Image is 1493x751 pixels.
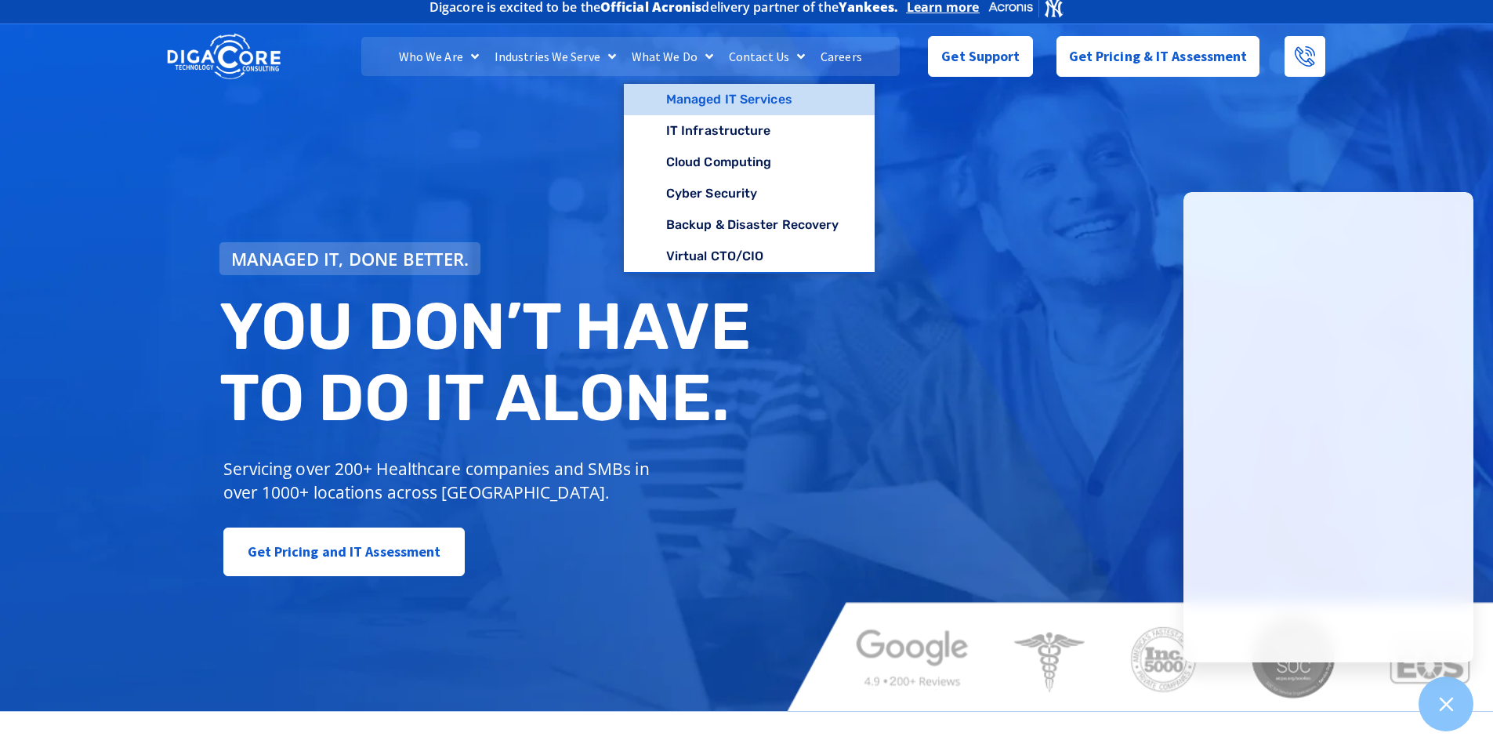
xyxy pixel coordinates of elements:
ul: What We Do [624,84,875,274]
nav: Menu [361,37,899,76]
img: DigaCore Technology Consulting [167,32,281,82]
a: Managed IT Services [624,84,875,115]
a: Industries We Serve [487,37,624,76]
span: Get Support [941,41,1020,72]
a: Contact Us [721,37,813,76]
a: Who We Are [391,37,487,76]
a: Cloud Computing [624,147,875,178]
a: Careers [813,37,870,76]
a: Virtual CTO/CIO [624,241,875,272]
a: IT Infrastructure [624,115,875,147]
h2: Digacore is excited to be the delivery partner of the [429,1,899,13]
span: Get Pricing & IT Assessment [1069,41,1248,72]
a: Get Support [928,36,1032,77]
a: Get Pricing & IT Assessment [1056,36,1260,77]
iframe: Chatgenie Messenger [1183,192,1473,662]
h2: You don’t have to do IT alone. [219,291,759,434]
a: Cyber Security [624,178,875,209]
p: Servicing over 200+ Healthcare companies and SMBs in over 1000+ locations across [GEOGRAPHIC_DATA]. [223,457,661,504]
a: Managed IT, done better. [219,242,481,275]
a: Backup & Disaster Recovery [624,209,875,241]
a: What We Do [624,37,721,76]
span: Get Pricing and IT Assessment [248,536,441,568]
span: Managed IT, done better. [231,250,469,267]
a: Get Pricing and IT Assessment [223,528,466,576]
